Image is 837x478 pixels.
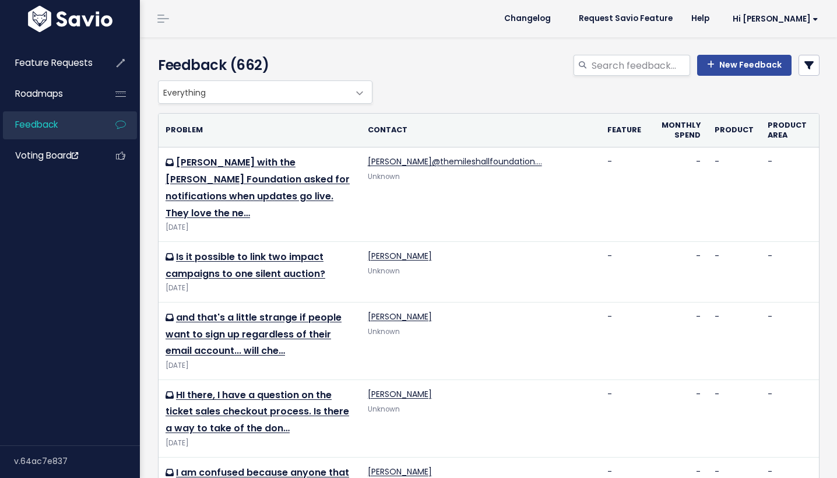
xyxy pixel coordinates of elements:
[159,114,361,147] th: Problem
[600,114,648,147] th: Feature
[166,282,354,294] div: [DATE]
[368,311,432,322] a: [PERSON_NAME]
[761,302,819,379] td: -
[368,327,400,336] span: Unknown
[719,10,828,28] a: Hi [PERSON_NAME]
[166,311,342,358] a: and that's a little strange if people want to sign up regardless of their email account... will che…
[368,388,432,400] a: [PERSON_NAME]
[166,222,354,234] div: [DATE]
[648,147,708,242] td: -
[3,80,97,107] a: Roadmaps
[600,302,648,379] td: -
[14,446,140,476] div: v.64ac7e837
[761,379,819,457] td: -
[648,379,708,457] td: -
[600,379,648,457] td: -
[761,114,819,147] th: Product Area
[15,57,93,69] span: Feature Requests
[733,15,818,23] span: Hi [PERSON_NAME]
[166,437,354,449] div: [DATE]
[3,50,97,76] a: Feature Requests
[708,114,761,147] th: Product
[368,466,432,477] a: [PERSON_NAME]
[600,147,648,242] td: -
[590,55,690,76] input: Search feedback...
[368,156,542,167] a: [PERSON_NAME]@themileshallfoundation.…
[648,241,708,302] td: -
[368,405,400,414] span: Unknown
[158,80,372,104] span: Everything
[708,147,761,242] td: -
[25,6,115,32] img: logo-white.9d6f32f41409.svg
[648,302,708,379] td: -
[158,55,367,76] h4: Feedback (662)
[682,10,719,27] a: Help
[648,114,708,147] th: Monthly spend
[504,15,551,23] span: Changelog
[368,250,432,262] a: [PERSON_NAME]
[368,172,400,181] span: Unknown
[600,241,648,302] td: -
[708,379,761,457] td: -
[15,87,63,100] span: Roadmaps
[15,149,78,161] span: Voting Board
[15,118,58,131] span: Feedback
[368,266,400,276] span: Unknown
[697,55,792,76] a: New Feedback
[166,360,354,372] div: [DATE]
[761,147,819,242] td: -
[3,142,97,169] a: Voting Board
[159,81,349,103] span: Everything
[3,111,97,138] a: Feedback
[708,241,761,302] td: -
[166,156,350,219] a: [PERSON_NAME] with the [PERSON_NAME] Foundation asked for notifications when updates go live. The...
[361,114,600,147] th: Contact
[569,10,682,27] a: Request Savio Feature
[166,388,349,435] a: HI there, I have a question on the ticket sales checkout process. Is there a way to take of the don…
[166,250,325,280] a: Is it possible to link two impact campaigns to one silent auction?
[708,302,761,379] td: -
[761,241,819,302] td: -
